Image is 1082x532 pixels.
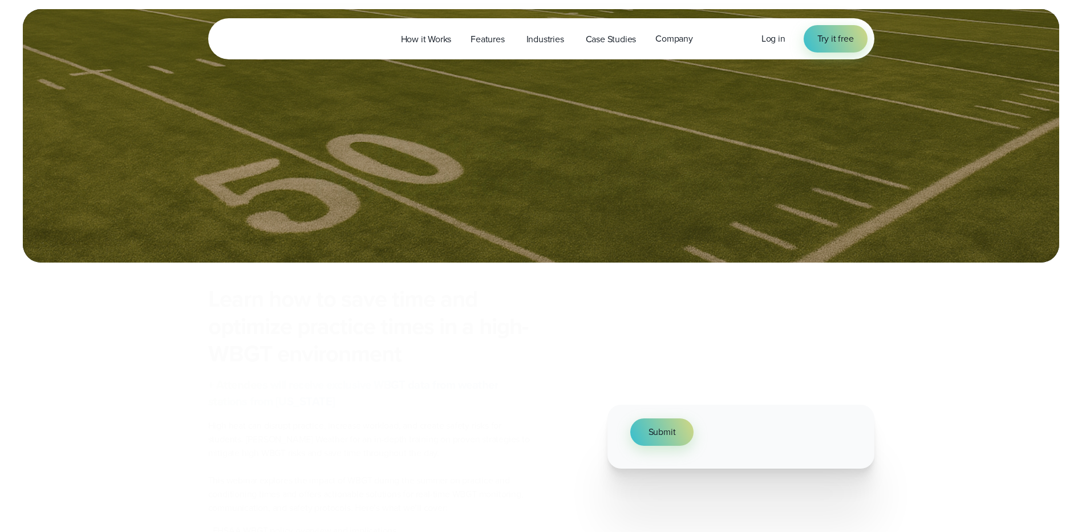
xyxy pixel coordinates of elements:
[630,418,694,446] button: Submit
[586,33,637,46] span: Case Studies
[817,32,854,46] span: Try it free
[471,33,504,46] span: Features
[655,32,693,46] span: Company
[576,27,646,51] a: Case Studies
[526,33,564,46] span: Industries
[804,25,868,53] a: Try it free
[401,33,452,46] span: How it Works
[391,27,461,51] a: How it Works
[761,32,785,46] a: Log in
[761,32,785,45] span: Log in
[649,425,676,439] span: Submit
